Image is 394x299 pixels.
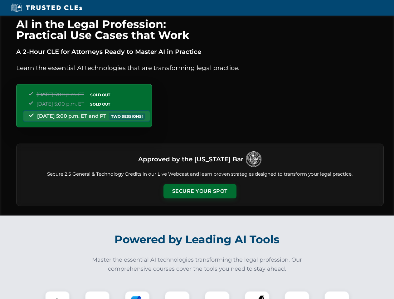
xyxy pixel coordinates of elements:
span: SOLD OUT [88,101,112,107]
img: Logo [246,151,261,167]
span: [DATE] 5:00 p.m. ET [36,92,84,97]
img: Trusted CLEs [9,3,84,12]
h3: Approved by the [US_STATE] Bar [138,154,243,165]
button: Secure Your Spot [163,184,236,198]
p: Master the essential AI technologies transforming the legal profession. Our comprehensive courses... [88,255,306,273]
p: A 2-Hour CLE for Attorneys Ready to Master AI in Practice [16,47,384,57]
span: SOLD OUT [88,92,112,98]
h1: AI in the Legal Profession: Practical Use Cases that Work [16,19,384,40]
p: Learn the essential AI technologies that are transforming legal practice. [16,63,384,73]
p: Secure 2.5 General & Technology Credits in our Live Webcast and learn proven strategies designed ... [24,171,376,178]
h2: Powered by Leading AI Tools [24,229,370,250]
span: [DATE] 5:00 p.m. ET [36,101,84,107]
